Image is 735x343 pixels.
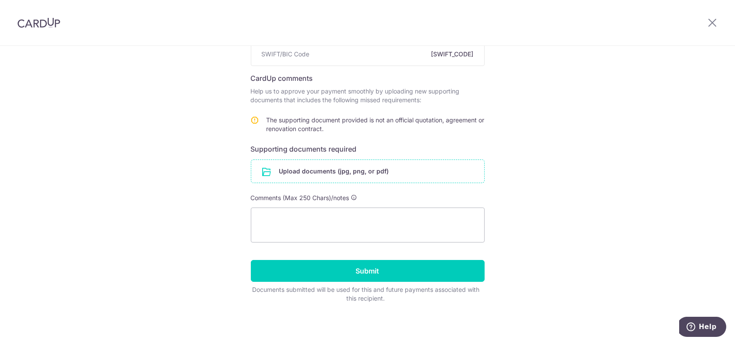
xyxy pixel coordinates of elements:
img: CardUp [17,17,60,28]
h6: CardUp comments [251,73,485,83]
input: Submit [251,260,485,282]
span: [SWIFT_CODE] [313,50,474,59]
span: The supporting document provided is not an official quotation, agreement or renovation contract. [267,116,485,132]
div: Documents submitted will be used for this and future payments associated with this recipient. [251,285,481,303]
p: Help us to approve your payment smoothly by uploading new supporting documents that includes the ... [251,87,485,104]
span: Comments (Max 250 Chars)/notes [251,194,349,201]
div: Upload documents (jpg, png, or pdf) [251,159,485,183]
span: SWIFT/BIC Code [262,50,310,59]
h6: Supporting documents required [251,144,485,154]
iframe: Opens a widget where you can find more information [679,317,726,339]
